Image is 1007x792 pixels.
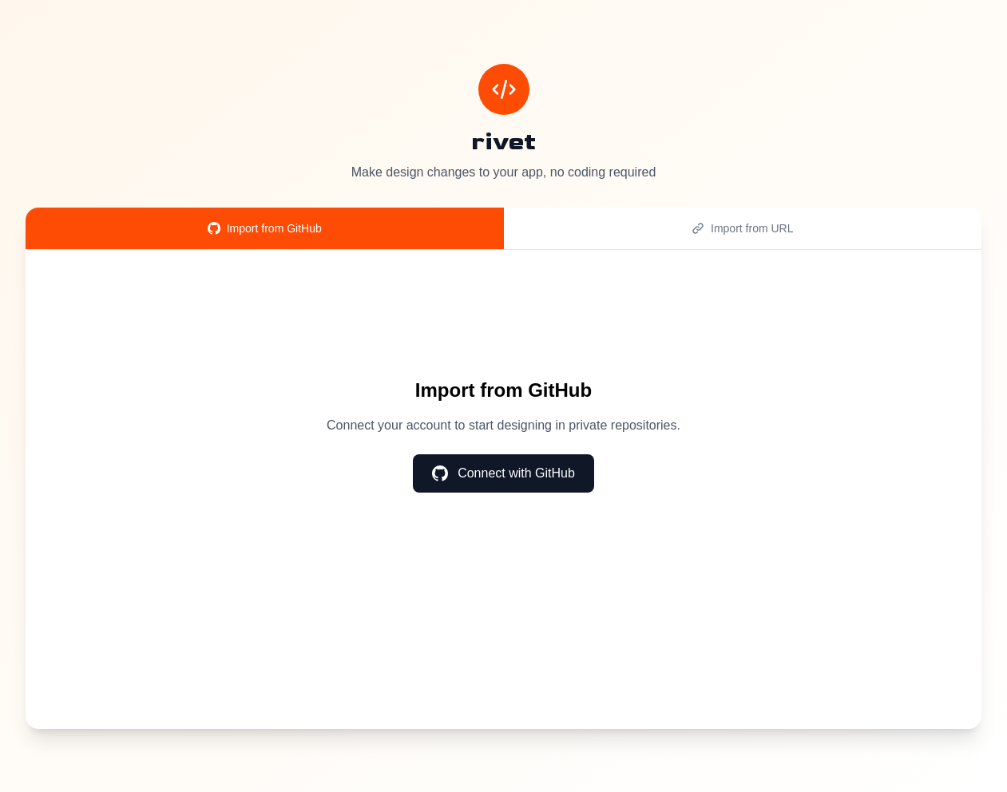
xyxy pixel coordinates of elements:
div: Import from GitHub [45,220,485,236]
h1: rivet [26,128,981,156]
h2: Import from GitHub [327,378,680,403]
div: Import from URL [523,220,963,236]
button: Connect with GitHub [413,454,594,493]
p: Connect your account to start designing in private repositories. [327,416,680,435]
p: Make design changes to your app, no coding required [26,163,981,182]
